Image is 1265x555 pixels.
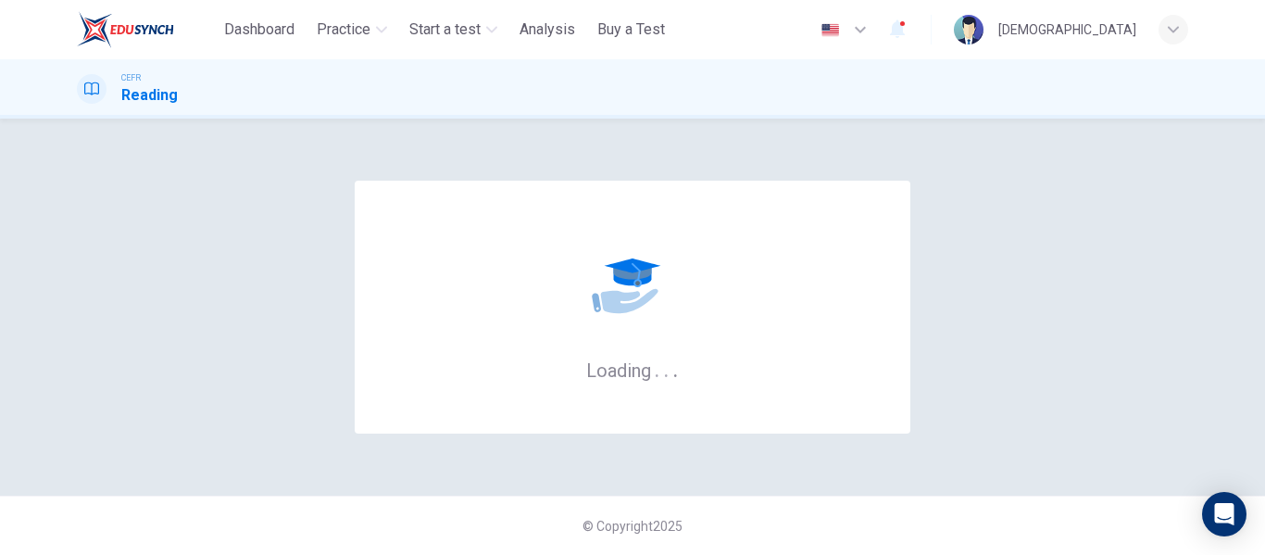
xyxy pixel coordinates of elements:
span: Buy a Test [597,19,665,41]
button: Dashboard [217,13,302,46]
img: Profile picture [954,15,983,44]
span: Dashboard [224,19,294,41]
button: Buy a Test [590,13,672,46]
span: Analysis [520,19,575,41]
a: ELTC logo [77,11,217,48]
button: Practice [309,13,395,46]
h6: . [663,353,670,384]
h6: . [654,353,660,384]
img: ELTC logo [77,11,174,48]
div: [DEMOGRAPHIC_DATA] [998,19,1136,41]
button: Start a test [402,13,505,46]
button: Analysis [512,13,582,46]
div: Open Intercom Messenger [1202,492,1246,536]
span: © Copyright 2025 [582,519,683,534]
h1: Reading [121,84,178,107]
h6: . [672,353,679,384]
span: Practice [317,19,370,41]
h6: Loading [586,358,679,382]
span: Start a test [409,19,481,41]
span: CEFR [121,71,141,84]
img: en [819,23,842,37]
